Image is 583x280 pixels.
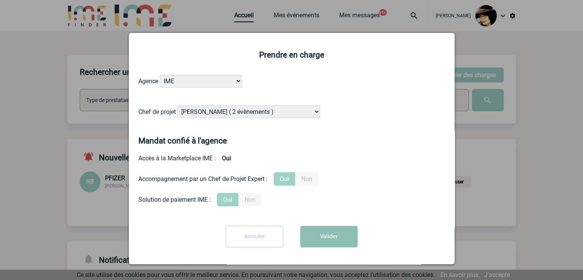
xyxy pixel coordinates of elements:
input: Annuler [226,226,283,247]
label: Oui [274,172,295,186]
div: Prestation payante [138,172,445,186]
div: Conformité aux process achat client, Prise en charge de la facturation, Mutualisation de plusieur... [138,193,445,206]
div: Accompagnement par un Chef de Projet Expert : [138,175,268,183]
h4: Mandat confié à l'agence [138,136,227,145]
label: Non [295,172,319,186]
label: Non [238,193,262,206]
button: Valider [300,226,358,247]
div: Solution de paiement IME : [138,196,211,203]
div: Accès à la Marketplace IME : [138,152,445,165]
b: Oui [216,152,237,165]
h2: Prendre en charge [138,50,445,59]
label: Agence [138,77,158,85]
label: Oui [217,193,238,206]
label: Chef de projet [138,108,176,115]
